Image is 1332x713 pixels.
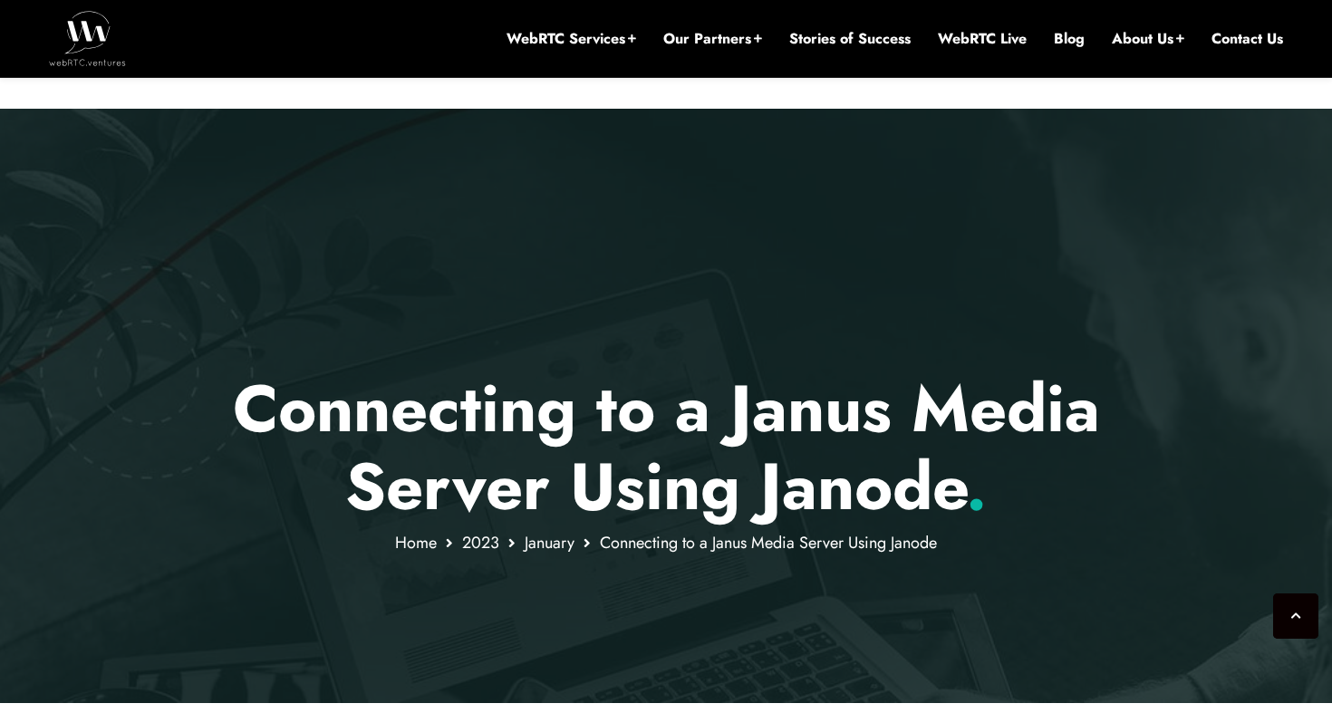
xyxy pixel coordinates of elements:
[1112,29,1184,49] a: About Us
[600,531,937,554] span: Connecting to a Janus Media Server Using Janode
[136,370,1197,526] p: Connecting to a Janus Media Server Using Janode
[789,29,911,49] a: Stories of Success
[938,29,1027,49] a: WebRTC Live
[507,29,636,49] a: WebRTC Services
[462,531,499,554] a: 2023
[966,439,987,534] span: .
[395,531,437,554] a: Home
[525,531,574,554] a: January
[49,11,126,65] img: WebRTC.ventures
[663,29,762,49] a: Our Partners
[1054,29,1085,49] a: Blog
[1211,29,1283,49] a: Contact Us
